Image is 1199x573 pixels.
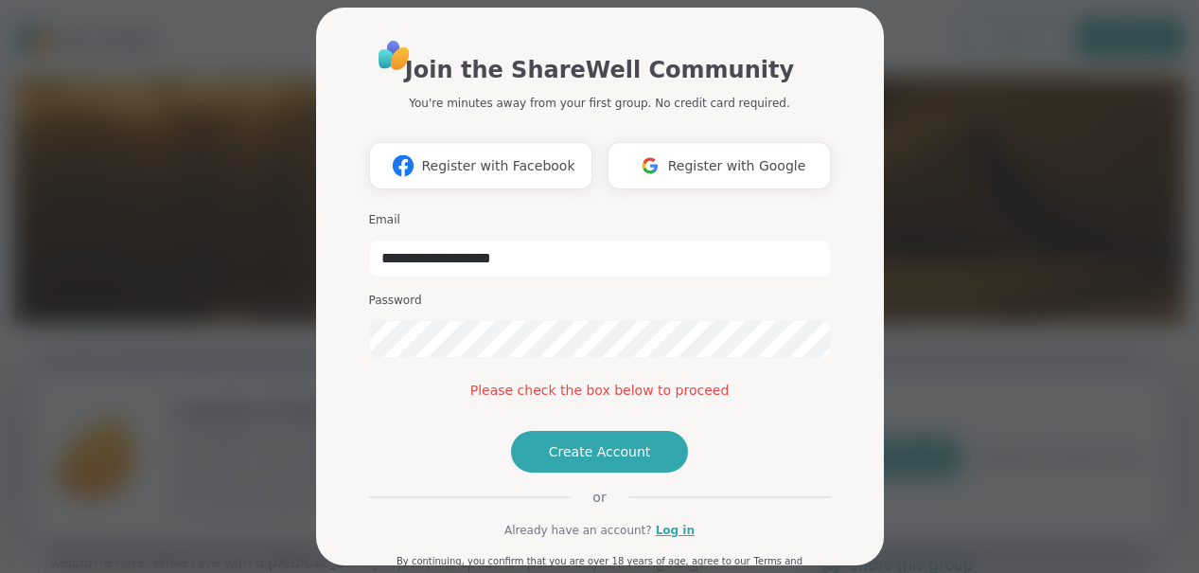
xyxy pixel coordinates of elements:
h3: Password [369,293,831,309]
span: Register with Facebook [421,156,574,176]
span: Register with Google [668,156,806,176]
a: Log in [656,522,695,539]
span: or [570,488,628,507]
img: ShareWell Logomark [385,148,421,183]
div: Please check the box below to proceed [369,381,831,401]
h1: Join the ShareWell Community [405,53,794,87]
img: ShareWell Logo [373,34,415,77]
button: Register with Facebook [369,142,592,189]
button: Register with Google [608,142,831,189]
span: By continuing, you confirm that you are over 18 years of age, agree to our [397,556,750,566]
button: Create Account [511,431,689,473]
span: Create Account [549,442,651,461]
span: Already have an account? [504,522,652,539]
p: You're minutes away from your first group. No credit card required. [409,95,789,112]
h3: Email [369,212,831,228]
img: ShareWell Logomark [632,148,668,183]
